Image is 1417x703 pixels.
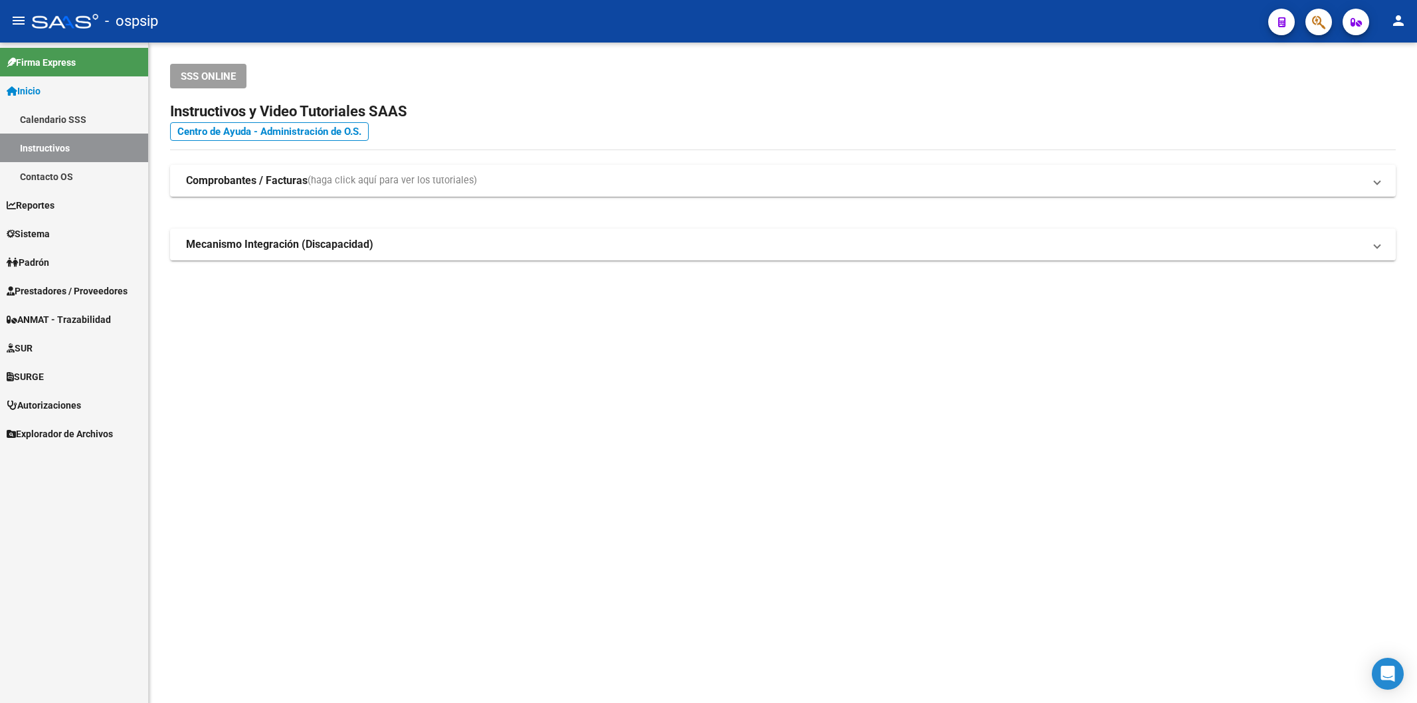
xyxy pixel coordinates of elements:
[7,427,113,441] span: Explorador de Archivos
[170,64,246,88] button: SSS ONLINE
[7,255,49,270] span: Padrón
[1372,658,1404,690] div: Open Intercom Messenger
[7,227,50,241] span: Sistema
[186,173,308,188] strong: Comprobantes / Facturas
[7,84,41,98] span: Inicio
[7,398,81,413] span: Autorizaciones
[170,229,1396,260] mat-expansion-panel-header: Mecanismo Integración (Discapacidad)
[308,173,477,188] span: (haga click aquí para ver los tutoriales)
[1390,13,1406,29] mat-icon: person
[11,13,27,29] mat-icon: menu
[170,122,369,141] a: Centro de Ayuda - Administración de O.S.
[7,198,54,213] span: Reportes
[7,55,76,70] span: Firma Express
[170,99,1396,124] h2: Instructivos y Video Tutoriales SAAS
[7,369,44,384] span: SURGE
[186,237,373,252] strong: Mecanismo Integración (Discapacidad)
[105,7,158,36] span: - ospsip
[170,165,1396,197] mat-expansion-panel-header: Comprobantes / Facturas(haga click aquí para ver los tutoriales)
[7,284,128,298] span: Prestadores / Proveedores
[7,341,33,355] span: SUR
[181,70,236,82] span: SSS ONLINE
[7,312,111,327] span: ANMAT - Trazabilidad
